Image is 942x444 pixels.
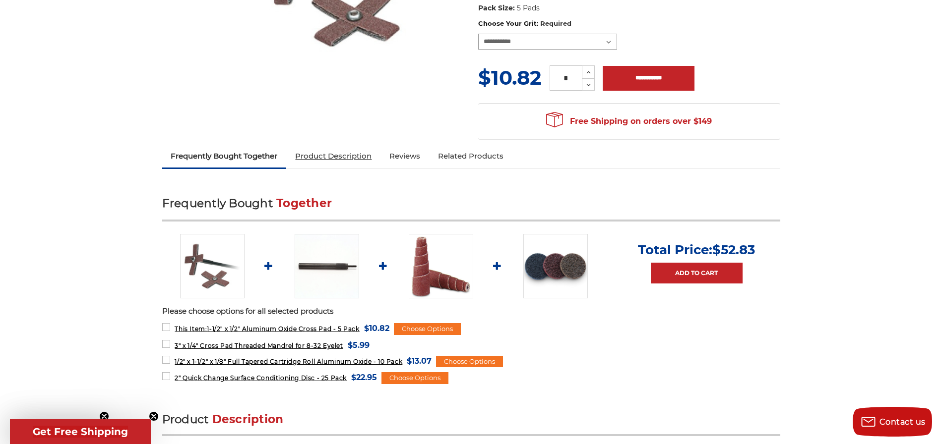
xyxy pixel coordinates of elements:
span: 2" Quick Change Surface Conditioning Disc - 25 Pack [175,374,347,382]
small: Required [540,19,571,27]
span: $5.99 [348,338,370,352]
span: $10.82 [364,322,389,335]
span: 3" x 1/4" Cross Pad Threaded Mandrel for 8-32 Eyelet [175,342,343,349]
button: Close teaser [99,411,109,421]
p: Total Price: [638,242,755,258]
button: Close teaser [149,411,159,421]
span: Frequently Bought [162,196,273,210]
span: $10.82 [478,65,542,90]
span: Product [162,412,209,426]
span: Get Free Shipping [33,426,128,438]
span: Together [276,196,332,210]
div: Get Free ShippingClose teaser [10,419,151,444]
a: Related Products [429,145,512,167]
div: Choose Options [436,356,503,368]
button: Contact us [853,407,932,437]
span: 1-1/2" x 1/2" Aluminum Oxide Cross Pad - 5 Pack [175,325,359,333]
span: Description [212,412,284,426]
span: $52.83 [712,242,755,258]
span: $22.95 [351,371,377,384]
a: Product Description [286,145,380,167]
a: Add to Cart [651,263,743,283]
span: $13.07 [407,354,432,368]
p: Please choose options for all selected products [162,306,780,317]
dd: 5 Pads [517,3,540,13]
dt: Pack Size: [478,3,515,13]
span: Contact us [879,417,926,427]
a: Reviews [380,145,429,167]
label: Choose Your Grit: [478,19,780,29]
span: Free Shipping on orders over $149 [546,111,712,131]
div: Choose Options [394,323,461,335]
a: Frequently Bought Together [162,145,287,167]
img: Abrasive Cross pad on mandrel [180,234,245,298]
div: Choose Options [381,372,448,384]
strong: This Item: [175,325,207,333]
span: 1/2" x 1-1/2" x 1/8" Full Tapered Cartridge Roll Aluminum Oxide - 10 Pack [175,358,402,365]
